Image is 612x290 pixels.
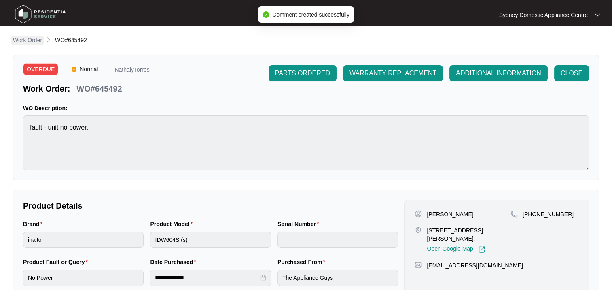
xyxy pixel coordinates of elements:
[23,83,70,94] p: Work Order:
[76,63,101,75] span: Normal
[23,104,589,112] p: WO Description:
[277,220,322,228] label: Serial Number
[427,210,473,218] p: [PERSON_NAME]
[523,210,574,218] p: [PHONE_NUMBER]
[499,11,588,19] p: Sydney Domestic Appliance Centre
[349,68,436,78] span: WARRANTY REPLACEMENT
[76,83,122,94] p: WO#645492
[23,200,398,211] p: Product Details
[561,68,582,78] span: CLOSE
[55,37,87,43] span: WO#645492
[13,36,42,44] p: Work Order
[427,246,485,253] a: Open Google Map
[415,226,422,234] img: map-pin
[449,65,548,81] button: ADDITIONAL INFORMATION
[277,232,398,248] input: Serial Number
[275,68,330,78] span: PARTS ORDERED
[23,63,58,75] span: OVERDUE
[427,261,523,269] p: [EMAIL_ADDRESS][DOMAIN_NAME]
[343,65,443,81] button: WARRANTY REPLACEMENT
[45,36,52,43] img: chevron-right
[11,36,44,45] a: Work Order
[23,270,144,286] input: Product Fault or Query
[269,65,337,81] button: PARTS ORDERED
[415,261,422,269] img: map-pin
[415,210,422,217] img: user-pin
[23,232,144,248] input: Brand
[427,226,510,243] p: [STREET_ADDRESS][PERSON_NAME],
[277,270,398,286] input: Purchased From
[150,232,271,248] input: Product Model
[554,65,589,81] button: CLOSE
[510,210,518,217] img: map-pin
[23,115,589,170] textarea: fault - unit no power.
[595,13,600,17] img: dropdown arrow
[23,220,46,228] label: Brand
[150,220,196,228] label: Product Model
[272,11,349,18] span: Comment created successfully
[23,258,91,266] label: Product Fault or Query
[277,258,328,266] label: Purchased From
[478,246,485,253] img: Link-External
[150,258,199,266] label: Date Purchased
[12,2,69,26] img: residentia service logo
[72,67,76,72] img: Vercel Logo
[456,68,541,78] span: ADDITIONAL INFORMATION
[114,67,149,75] p: NathalyTorres
[263,11,269,18] span: check-circle
[155,273,258,282] input: Date Purchased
